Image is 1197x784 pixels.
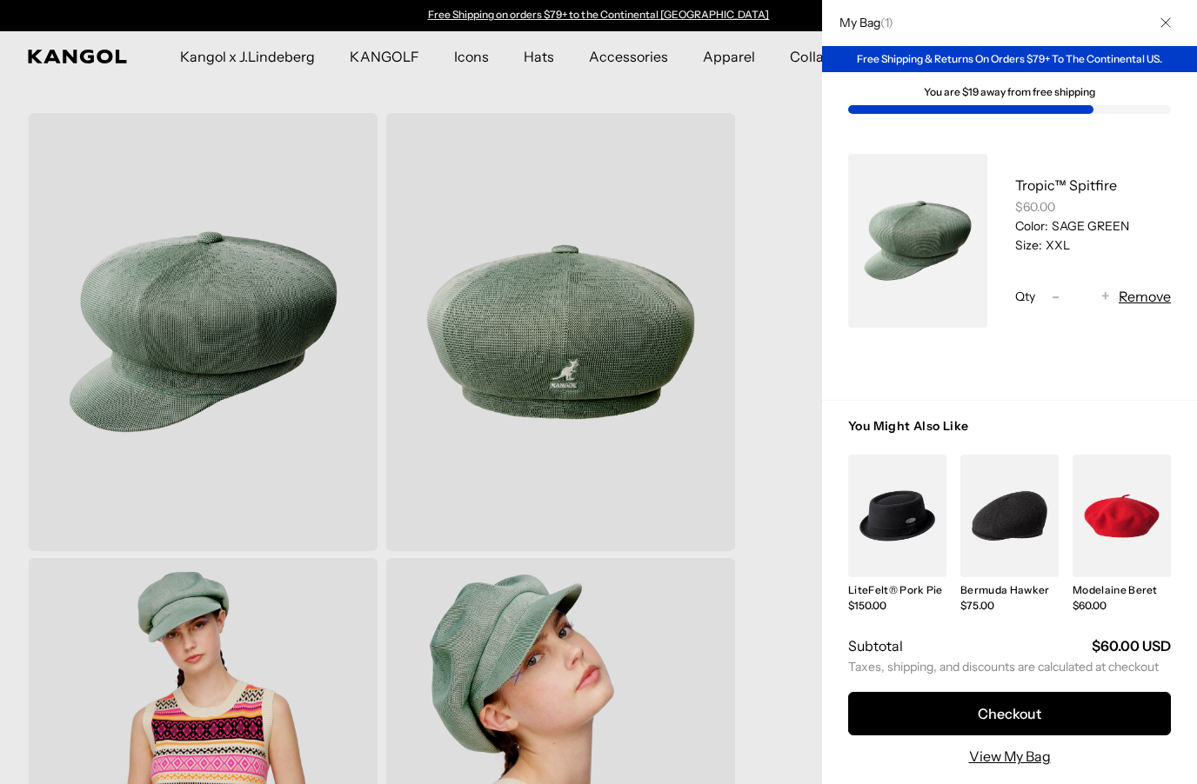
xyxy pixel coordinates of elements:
div: You are $19 away from free shipping [848,86,1171,98]
button: Remove Tropic™ Spitfire - SAGE GREEN / XXL [1119,286,1171,307]
dt: Size: [1015,237,1042,253]
a: Modelaine Beret [1073,583,1158,596]
h2: Subtotal [848,636,903,655]
span: $60.00 [1073,599,1107,612]
input: Quantity for Tropic™ Spitfire [1068,286,1093,307]
button: Checkout [848,692,1171,735]
span: - [1052,285,1060,309]
span: $150.00 [848,599,886,612]
div: Free Shipping & Returns On Orders $79+ To The Continental US. [822,46,1197,72]
span: Qty [1015,289,1035,304]
a: Tropic™ Spitfire [1015,176,1117,194]
a: Bermuda Hawker [960,583,1049,596]
button: - [1042,286,1068,307]
h2: My Bag [831,15,893,30]
span: ( ) [880,15,893,30]
span: $75.00 [960,599,994,612]
strong: $60.00 USD [1092,637,1171,654]
span: + [1101,285,1110,309]
h3: You Might Also Like [848,418,1171,455]
dd: XXL [1042,237,1070,253]
button: + [1093,286,1119,307]
small: Taxes, shipping, and discounts are calculated at checkout [848,659,1171,674]
dd: SAGE GREEN [1048,218,1129,234]
span: 1 [885,15,888,30]
a: LiteFelt® Pork Pie [848,583,943,596]
dt: Color: [1015,218,1048,234]
a: View My Bag [969,746,1051,767]
div: $60.00 [1015,199,1171,215]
